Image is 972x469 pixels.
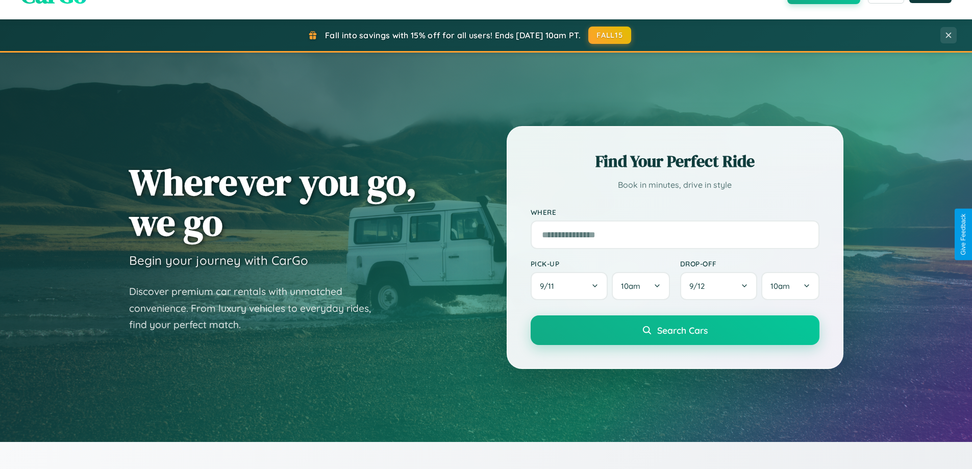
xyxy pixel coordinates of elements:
label: Pick-up [531,259,670,268]
span: Search Cars [657,325,708,336]
div: Give Feedback [960,214,967,255]
h3: Begin your journey with CarGo [129,253,308,268]
span: 9 / 11 [540,281,559,291]
span: 10am [621,281,640,291]
button: 9/11 [531,272,608,300]
p: Book in minutes, drive in style [531,178,819,192]
button: 10am [761,272,819,300]
button: Search Cars [531,315,819,345]
label: Drop-off [680,259,819,268]
span: Fall into savings with 15% off for all users! Ends [DATE] 10am PT. [325,30,581,40]
p: Discover premium car rentals with unmatched convenience. From luxury vehicles to everyday rides, ... [129,283,384,333]
label: Where [531,208,819,216]
h2: Find Your Perfect Ride [531,150,819,172]
button: 10am [612,272,669,300]
span: 9 / 12 [689,281,710,291]
button: FALL15 [588,27,631,44]
h1: Wherever you go, we go [129,162,417,242]
span: 10am [770,281,790,291]
button: 9/12 [680,272,758,300]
